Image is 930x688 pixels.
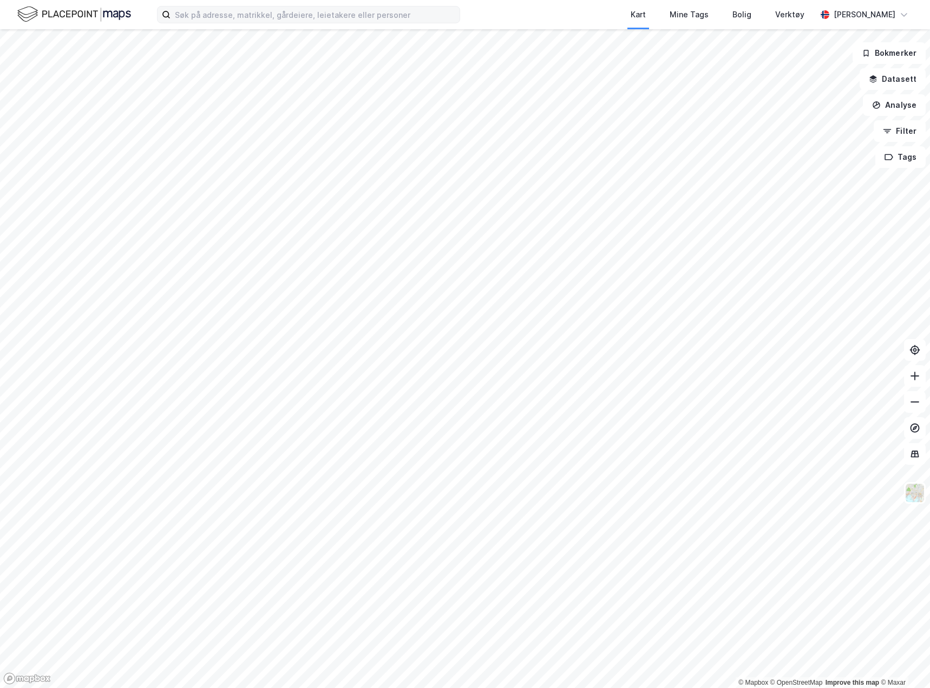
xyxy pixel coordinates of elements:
div: Verktøy [775,8,804,21]
div: Bolig [732,8,751,21]
div: Kontrollprogram for chat [876,636,930,688]
a: Mapbox homepage [3,672,51,685]
button: Bokmerker [853,42,926,64]
button: Analyse [863,94,926,116]
img: logo.f888ab2527a4732fd821a326f86c7f29.svg [17,5,131,24]
div: Kart [631,8,646,21]
iframe: Chat Widget [876,636,930,688]
a: Improve this map [826,679,879,686]
div: [PERSON_NAME] [834,8,895,21]
button: Tags [875,146,926,168]
input: Søk på adresse, matrikkel, gårdeiere, leietakere eller personer [171,7,460,23]
a: Mapbox [738,679,768,686]
button: Filter [874,120,926,142]
img: Z [905,483,925,503]
button: Datasett [860,68,926,90]
a: OpenStreetMap [770,679,823,686]
div: Mine Tags [670,8,709,21]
